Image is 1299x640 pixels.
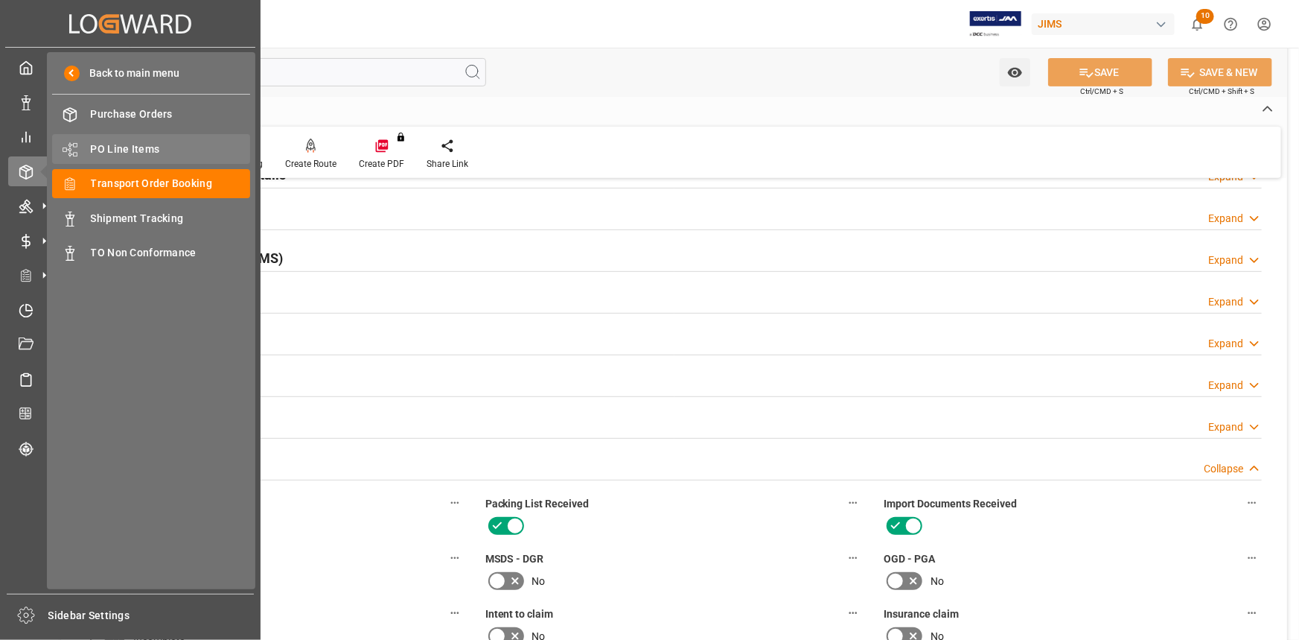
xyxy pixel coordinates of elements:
span: Back to main menu [80,66,180,81]
span: OGD - PGA [884,551,935,567]
button: Insurance claim [1242,603,1262,623]
button: OGD - PGA [1242,548,1262,568]
a: Document Management [8,330,252,359]
span: No [532,574,546,589]
div: Create Route [285,157,336,171]
span: Insurance claim [884,606,959,622]
a: Timeslot Management V2 [8,295,252,324]
button: Import Documents Received [1242,493,1262,513]
button: Shipping instructions SENT [445,493,465,513]
a: My Reports [8,122,252,151]
div: Expand [1208,336,1243,352]
span: MSDS - DGR [485,551,544,567]
span: Shipment Tracking [91,211,251,226]
button: Packing List Received [843,493,863,513]
button: Customs documents sent to broker [445,548,465,568]
a: Sailing Schedules [8,364,252,393]
div: Collapse [1204,461,1243,477]
button: open menu [1000,58,1030,86]
span: 10 [1196,9,1214,24]
span: TO Non Conformance [91,245,251,261]
img: Exertis%20JAM%20-%20Email%20Logo.jpg_1722504956.jpg [970,11,1021,37]
button: SAVE & NEW [1168,58,1272,86]
div: Expand [1208,419,1243,435]
button: SAVE [1048,58,1152,86]
button: MSDS - DGR [843,548,863,568]
span: Import Documents Received [884,496,1017,512]
button: Intent to claim [843,603,863,623]
a: Transport Order Booking [52,169,250,198]
span: Packing List Received [485,496,590,512]
span: Ctrl/CMD + S [1080,86,1123,97]
a: PO Line Items [52,134,250,163]
div: Expand [1208,294,1243,310]
a: Data Management [8,87,252,116]
span: Transport Order Booking [91,176,251,191]
a: Tracking Shipment [8,434,252,463]
span: Ctrl/CMD + Shift + S [1189,86,1254,97]
div: Expand [1208,253,1243,268]
span: Sidebar Settings [48,608,255,624]
div: Expand [1208,211,1243,226]
button: Help Center [1214,7,1248,41]
div: Share Link [427,157,468,171]
div: JIMS [1032,13,1175,35]
button: Receiving report [445,603,465,623]
span: PO Line Items [91,142,251,157]
div: Expand [1208,378,1243,393]
button: JIMS [1032,10,1181,38]
button: show 10 new notifications [1181,7,1214,41]
span: Intent to claim [485,606,554,622]
span: Purchase Orders [91,107,251,122]
a: CO2 Calculator [8,399,252,428]
a: TO Non Conformance [52,238,250,267]
span: No [931,574,944,589]
a: My Cockpit [8,53,252,82]
a: Shipment Tracking [52,203,250,232]
a: Purchase Orders [52,100,250,129]
input: Search Fields [68,58,486,86]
